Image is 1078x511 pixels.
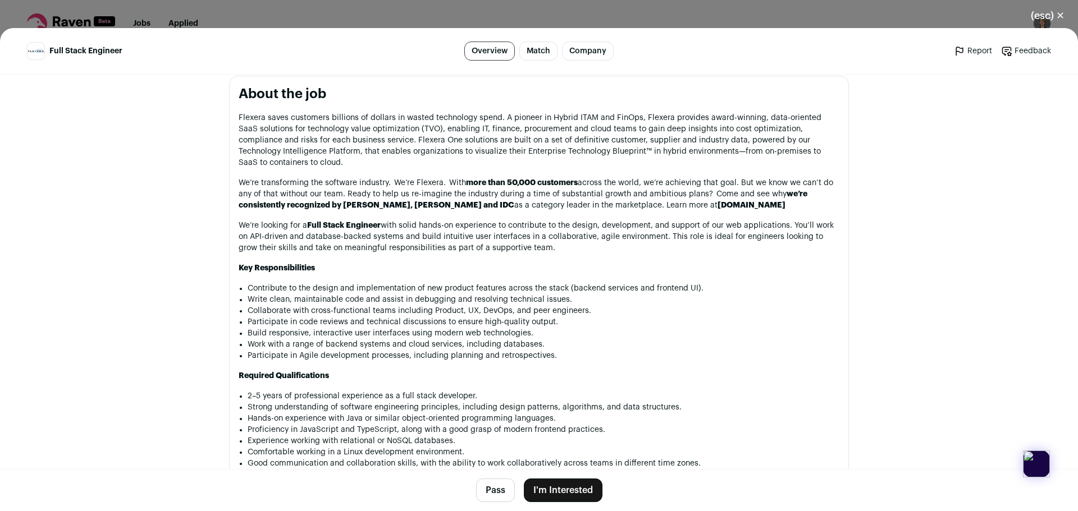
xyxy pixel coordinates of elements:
li: Experience working with relational or NoSQL databases. [248,435,839,446]
li: Build responsive, interactive user interfaces using modern web technologies. [248,328,839,339]
strong: Full Stack Engineer [307,222,381,229]
li: Good communication and collaboration skills, with the ability to work collaboratively across team... [248,458,839,469]
span: Full Stack Engineer [49,45,122,57]
a: Match [519,42,558,61]
a: Feedback [1001,45,1051,57]
li: Comfortable working in a Linux development environment. [248,446,839,458]
a: Overview [464,42,515,61]
button: Pass [476,478,515,502]
img: eb668210913b1ab139d4c77b3f4e55e29ad9cee0739962ab30d4bca3aa54064a.jpg [28,49,44,54]
li: Strong understanding of software engineering principles, including design patterns, algorithms, a... [248,402,839,413]
strong: more than 50,000 customers [466,179,578,187]
p: We’re looking for a with solid hands-on experience to contribute to the design, development, and ... [239,220,839,254]
img: app-logo.png [1023,450,1050,477]
h2: About the job [239,85,839,103]
li: Participate in code reviews and technical discussions to ensure high-quality output. [248,316,839,328]
li: Collaborate with cross-functional teams including Product, UX, DevOps, and peer engineers. [248,305,839,316]
strong: [DOMAIN_NAME] [718,201,785,209]
button: I'm Interested [524,478,602,502]
a: Company [562,42,614,61]
strong: Required Qualifications [239,372,329,380]
li: Participate in Agile development processes, including planning and retrospectives. [248,350,839,361]
p: We’re transforming the software industry. We’re Flexera. With across the world, we’re achieving t... [239,177,839,211]
li: Contribute to the design and implementation of new product features across the stack (backend ser... [248,283,839,294]
li: Hands-on experience with Java or similar object-oriented programming languages. [248,413,839,424]
p: Flexera saves customers billions of dollars in wasted technology spend. A pioneer in Hybrid ITAM ... [239,112,839,168]
button: Close modal [1017,3,1078,28]
li: Proficiency in JavaScript and TypeScript, along with a good grasp of modern frontend practices. [248,424,839,435]
strong: Key Responsibilities [239,264,315,272]
li: Write clean, maintainable code and assist in debugging and resolving technical issues. [248,294,839,305]
li: Work with a range of backend systems and cloud services, including databases. [248,339,839,350]
a: Report [954,45,992,57]
li: 2–5 years of professional experience as a full stack developer. [248,390,839,402]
